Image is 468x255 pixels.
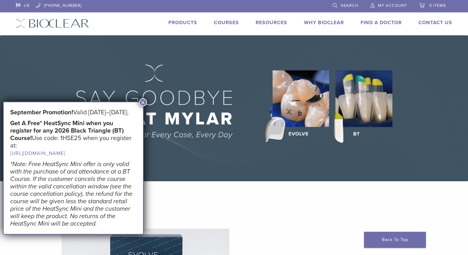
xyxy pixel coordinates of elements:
[341,3,358,8] span: Search
[364,232,426,248] a: Back To Top
[10,160,132,227] em: *Note: Free HeatSync Mini offer is only valid with the purchase of and attendance at a BT Course....
[139,98,147,106] button: Close
[418,20,452,26] a: Contact Us
[10,109,73,116] strong: September Promotion!
[168,20,197,26] a: Products
[214,20,239,26] a: Courses
[378,3,407,8] span: My Account
[10,150,65,156] a: [URL][DOMAIN_NAME]
[304,20,344,26] a: Why Bioclear
[256,20,287,26] a: Resources
[10,120,136,157] h5: Use code: 1HSE25 when you register at:
[361,20,402,26] a: Find A Doctor
[429,3,446,8] span: 0 items
[10,109,136,116] h5: Valid [DATE]–[DATE].
[10,120,124,142] strong: Get A Free* HeatSync Mini when you register for any 2026 Black Triangle (BT) Course!
[16,19,89,28] img: Bioclear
